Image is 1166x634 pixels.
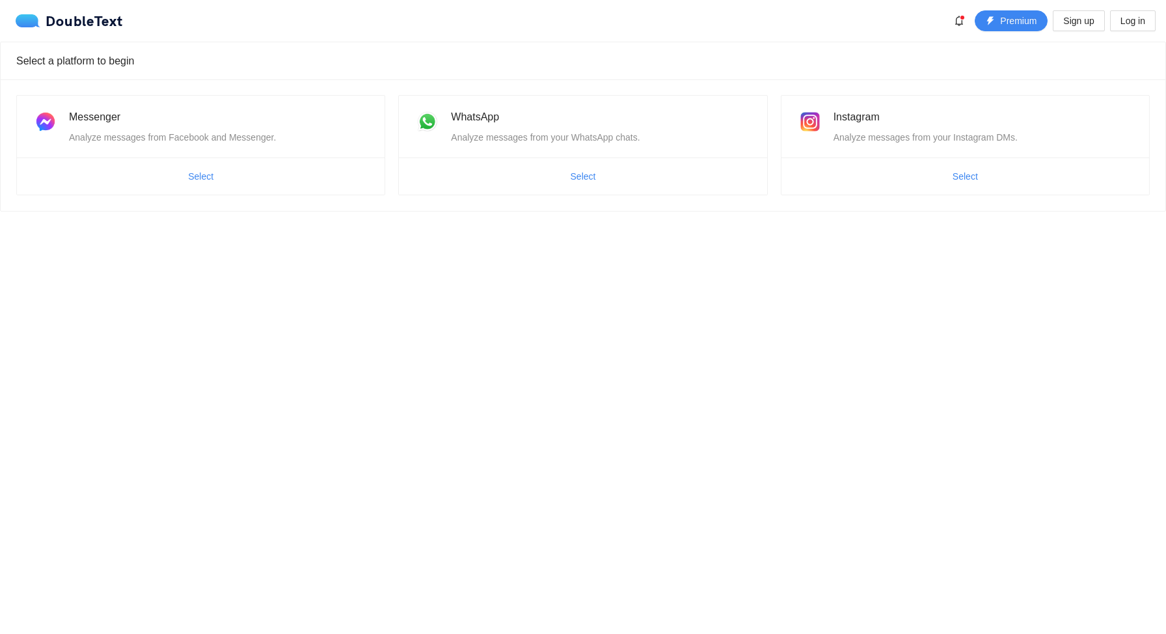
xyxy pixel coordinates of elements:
a: InstagramAnalyze messages from your Instagram DMs.Select [781,95,1150,195]
button: Sign up [1053,10,1104,31]
button: thunderboltPremium [975,10,1048,31]
img: logo [16,14,46,27]
span: Sign up [1063,14,1094,28]
button: Select [560,166,606,187]
span: WhatsApp [451,111,499,122]
div: Select a platform to begin [16,42,1150,79]
a: MessengerAnalyze messages from Facebook and Messenger.Select [16,95,385,195]
div: Analyze messages from your Instagram DMs. [834,130,1133,145]
span: Select [188,169,213,184]
span: bell [949,16,969,26]
div: Analyze messages from your WhatsApp chats. [451,130,751,145]
button: bell [949,10,969,31]
button: Log in [1110,10,1156,31]
span: Instagram [834,111,880,122]
img: whatsapp.png [414,109,441,135]
button: Select [178,166,224,187]
span: Log in [1120,14,1145,28]
span: Premium [1000,14,1037,28]
span: Select [953,169,978,184]
button: Select [942,166,988,187]
a: logoDoubleText [16,14,123,27]
a: WhatsAppAnalyze messages from your WhatsApp chats.Select [398,95,767,195]
span: thunderbolt [986,16,995,27]
img: messenger.png [33,109,59,135]
div: Analyze messages from Facebook and Messenger. [69,130,369,145]
span: Select [571,169,596,184]
div: DoubleText [16,14,123,27]
img: instagram.png [797,109,823,135]
div: Messenger [69,109,369,125]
